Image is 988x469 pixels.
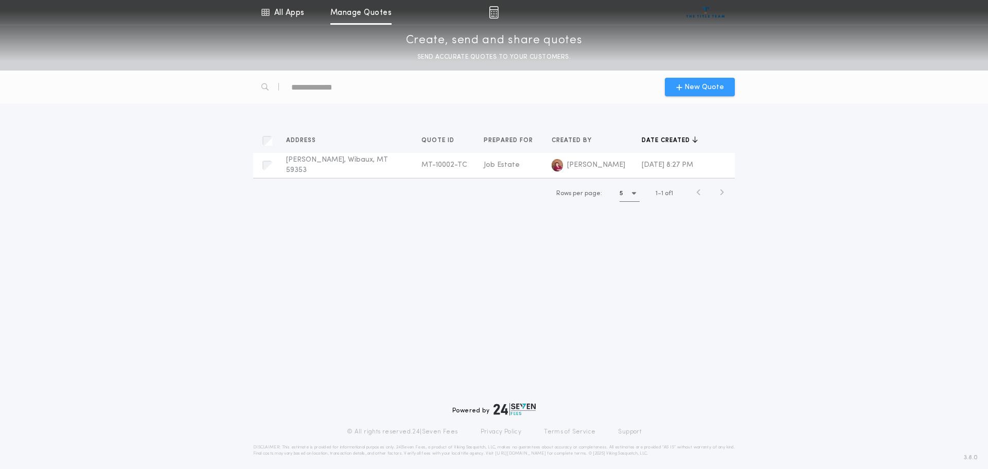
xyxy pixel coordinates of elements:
[286,135,324,146] button: Address
[665,189,673,198] span: of 1
[484,136,535,145] span: Prepared for
[253,444,735,457] p: DISCLAIMER: This estimate is provided for informational purposes only. 24|Seven Fees, a product o...
[452,403,536,415] div: Powered by
[544,428,595,436] a: Terms of Service
[421,136,456,145] span: Quote ID
[406,32,583,49] p: Create, send and share quotes
[493,403,536,415] img: logo
[286,156,388,174] span: [PERSON_NAME], Wibaux, MT 59353
[286,136,318,145] span: Address
[481,428,522,436] a: Privacy Policy
[656,190,658,197] span: 1
[552,136,594,145] span: Created by
[421,161,467,169] span: MT-10002-TC
[484,161,520,169] span: Job Estate
[489,6,499,19] img: img
[552,159,563,171] img: logo
[556,190,602,197] span: Rows per page:
[964,453,978,462] span: 3.8.0
[618,428,641,436] a: Support
[620,185,640,202] button: 5
[417,52,571,62] p: SEND ACCURATE QUOTES TO YOUR CUSTOMERS.
[552,135,599,146] button: Created by
[686,7,725,18] img: vs-icon
[642,161,693,169] span: [DATE] 8:27 PM
[684,82,724,93] span: New Quote
[495,451,546,456] a: [URL][DOMAIN_NAME]
[567,160,625,170] span: [PERSON_NAME]
[642,135,698,146] button: Date created
[620,188,623,199] h1: 5
[661,190,663,197] span: 1
[421,135,462,146] button: Quote ID
[665,78,735,96] button: New Quote
[642,136,692,145] span: Date created
[347,428,458,436] p: © All rights reserved. 24|Seven Fees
